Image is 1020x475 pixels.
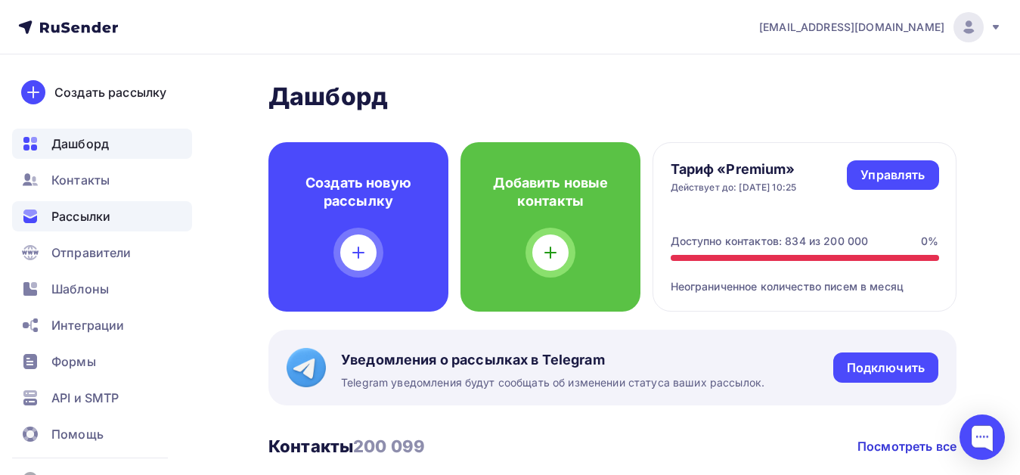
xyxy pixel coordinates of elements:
[12,237,192,268] a: Отправители
[12,201,192,231] a: Рассылки
[51,316,124,334] span: Интеграции
[341,375,764,390] span: Telegram уведомления будут сообщать об изменении статуса ваших рассылок.
[341,351,764,369] span: Уведомления о рассылках в Telegram
[485,174,616,210] h4: Добавить новые контакты
[51,425,104,443] span: Помощь
[51,135,109,153] span: Дашборд
[671,160,797,179] h4: Тариф «Premium»
[671,261,939,294] div: Неограниченное количество писем в месяц
[51,352,96,371] span: Формы
[857,437,956,455] a: Посмотреть все
[51,207,110,225] span: Рассылки
[12,165,192,195] a: Контакты
[12,274,192,304] a: Шаблоны
[847,359,925,377] div: Подключить
[759,20,944,35] span: [EMAIL_ADDRESS][DOMAIN_NAME]
[860,166,925,184] div: Управлять
[12,129,192,159] a: Дашборд
[268,436,425,457] h3: Контакты
[759,12,1002,42] a: [EMAIL_ADDRESS][DOMAIN_NAME]
[353,436,425,456] span: 200 099
[293,174,424,210] h4: Создать новую рассылку
[51,280,109,298] span: Шаблоны
[671,234,869,249] div: Доступно контактов: 834 из 200 000
[671,182,797,194] div: Действует до: [DATE] 10:25
[51,244,132,262] span: Отправители
[12,346,192,377] a: Формы
[268,82,956,112] h2: Дашборд
[921,234,938,249] div: 0%
[54,83,166,101] div: Создать рассылку
[51,171,110,189] span: Контакты
[51,389,119,407] span: API и SMTP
